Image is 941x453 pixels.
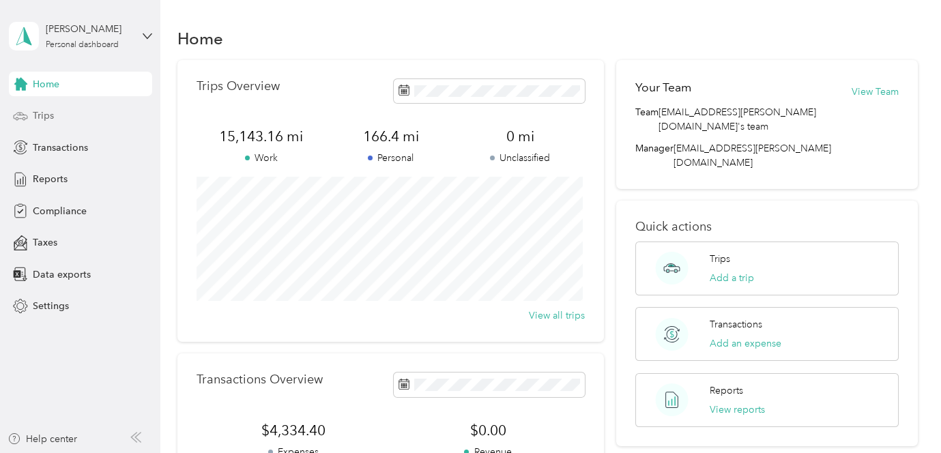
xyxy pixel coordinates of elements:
span: [EMAIL_ADDRESS][PERSON_NAME][DOMAIN_NAME] [674,143,831,169]
p: Reports [710,383,743,398]
p: Transactions [710,317,762,332]
span: Team [635,105,658,134]
iframe: Everlance-gr Chat Button Frame [865,377,941,453]
span: Compliance [33,204,87,218]
p: Work [197,151,326,165]
p: Trips [710,252,730,266]
button: View Team [852,85,899,99]
button: View reports [710,403,765,417]
span: $0.00 [391,421,585,440]
p: Unclassified [456,151,585,165]
span: Taxes [33,235,57,250]
h1: Home [177,31,223,46]
span: 15,143.16 mi [197,127,326,146]
span: Reports [33,172,68,186]
button: View all trips [529,308,585,323]
span: 0 mi [456,127,585,146]
span: Manager [635,141,674,170]
span: [EMAIL_ADDRESS][PERSON_NAME][DOMAIN_NAME]'s team [658,105,899,134]
span: 166.4 mi [326,127,456,146]
div: [PERSON_NAME] [46,22,131,36]
span: Trips [33,108,54,123]
p: Transactions Overview [197,372,323,387]
span: Data exports [33,267,91,282]
span: $4,334.40 [197,421,391,440]
h2: Your Team [635,79,691,96]
p: Quick actions [635,220,899,234]
div: Personal dashboard [46,41,119,49]
span: Settings [33,299,69,313]
button: Add a trip [710,271,754,285]
button: Add an expense [710,336,781,351]
p: Personal [326,151,456,165]
p: Trips Overview [197,79,280,93]
button: Help center [8,432,77,446]
span: Home [33,77,59,91]
span: Transactions [33,141,88,155]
